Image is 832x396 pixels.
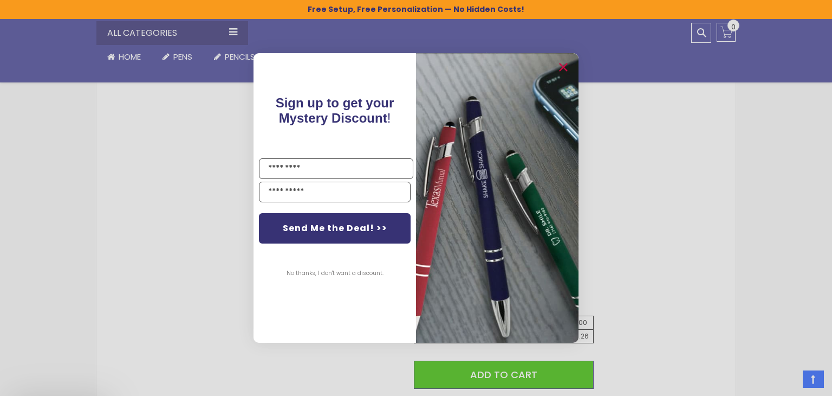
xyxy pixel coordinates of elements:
[276,95,394,125] span: !
[259,213,411,244] button: Send Me the Deal! >>
[281,260,389,287] button: No thanks, I don't want a discount.
[416,53,578,342] img: pop-up-image
[276,95,394,125] span: Sign up to get your Mystery Discount
[555,59,572,76] button: Close dialog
